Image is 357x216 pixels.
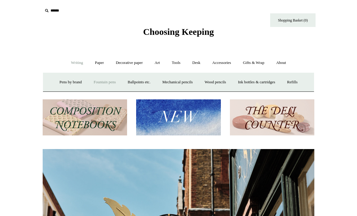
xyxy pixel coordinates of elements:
a: Desk [187,55,206,71]
a: Tools [166,55,186,71]
a: Ink bottles & cartridges [232,74,280,90]
a: Fountain pens [88,74,121,90]
a: Gifts & Wrap [237,55,270,71]
a: Ballpoints etc. [122,74,156,90]
a: Mechanical pencils [157,74,198,90]
a: Pens by brand [54,74,87,90]
a: Wood pencils [199,74,231,90]
a: Choosing Keeping [143,32,214,36]
img: 202302 Composition ledgers.jpg__PID:69722ee6-fa44-49dd-a067-31375e5d54ec [43,99,127,135]
a: Shopping Basket (0) [270,13,316,27]
a: Writing [66,55,89,71]
a: About [271,55,292,71]
img: The Deli Counter [230,99,314,135]
a: Decorative paper [110,55,148,71]
img: New.jpg__PID:f73bdf93-380a-4a35-bcfe-7823039498e1 [136,99,221,135]
a: Paper [90,55,110,71]
a: Art [149,55,165,71]
span: Choosing Keeping [143,27,214,37]
a: Accessories [207,55,237,71]
a: Refills [282,74,303,90]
